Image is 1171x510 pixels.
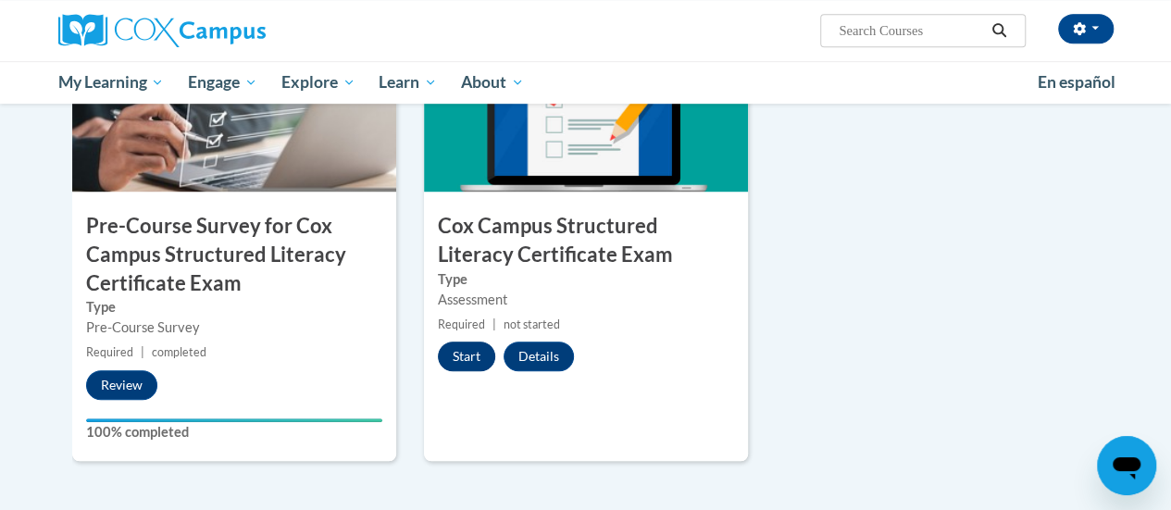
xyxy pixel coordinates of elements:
[141,345,144,359] span: |
[46,61,177,104] a: My Learning
[504,342,574,371] button: Details
[504,317,560,331] span: not started
[492,317,496,331] span: |
[985,19,1013,42] button: Search
[86,297,382,317] label: Type
[837,19,985,42] input: Search Courses
[367,61,449,104] a: Learn
[58,14,266,47] img: Cox Campus
[449,61,536,104] a: About
[379,71,437,93] span: Learn
[438,342,495,371] button: Start
[188,71,257,93] span: Engage
[424,212,748,269] h3: Cox Campus Structured Literacy Certificate Exam
[1026,63,1127,102] a: En español
[57,71,164,93] span: My Learning
[86,418,382,422] div: Your progress
[86,345,133,359] span: Required
[86,422,382,442] label: 100% completed
[72,212,396,297] h3: Pre-Course Survey for Cox Campus Structured Literacy Certificate Exam
[86,317,382,338] div: Pre-Course Survey
[176,61,269,104] a: Engage
[438,269,734,290] label: Type
[438,317,485,331] span: Required
[1038,72,1115,92] span: En español
[44,61,1127,104] div: Main menu
[461,71,524,93] span: About
[281,71,355,93] span: Explore
[58,14,392,47] a: Cox Campus
[1058,14,1114,44] button: Account Settings
[1097,436,1156,495] iframe: Button to launch messaging window
[152,345,206,359] span: completed
[86,370,157,400] button: Review
[438,290,734,310] div: Assessment
[269,61,367,104] a: Explore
